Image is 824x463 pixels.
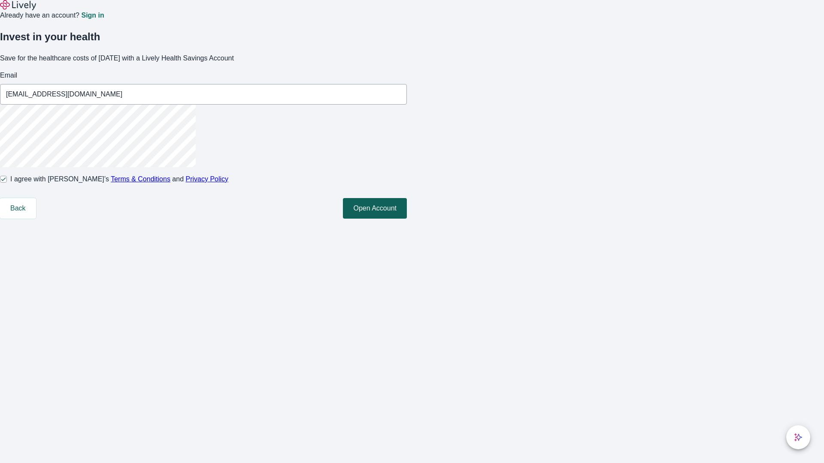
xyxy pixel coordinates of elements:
span: I agree with [PERSON_NAME]’s and [10,174,228,184]
button: Open Account [343,198,407,219]
a: Privacy Policy [186,175,229,183]
button: chat [786,425,810,449]
a: Terms & Conditions [111,175,170,183]
svg: Lively AI Assistant [794,433,803,442]
a: Sign in [81,12,104,19]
